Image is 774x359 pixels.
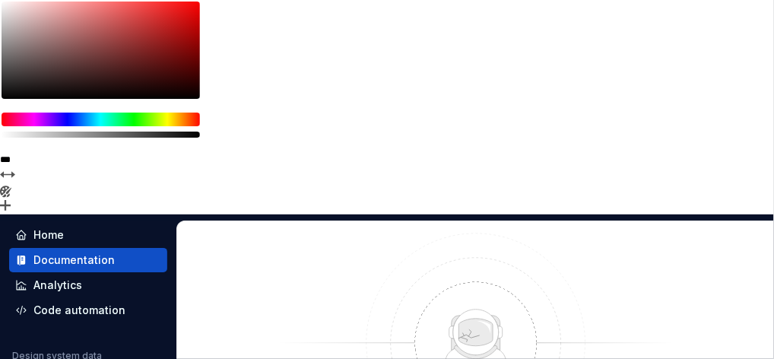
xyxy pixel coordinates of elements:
a: Documentation [9,248,167,272]
a: Home [9,223,167,247]
div: Home [33,227,64,243]
div: Code automation [33,303,125,318]
a: Code automation [9,298,167,322]
div: Analytics [33,278,82,293]
a: Analytics [9,273,167,297]
div: Documentation [33,253,115,268]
